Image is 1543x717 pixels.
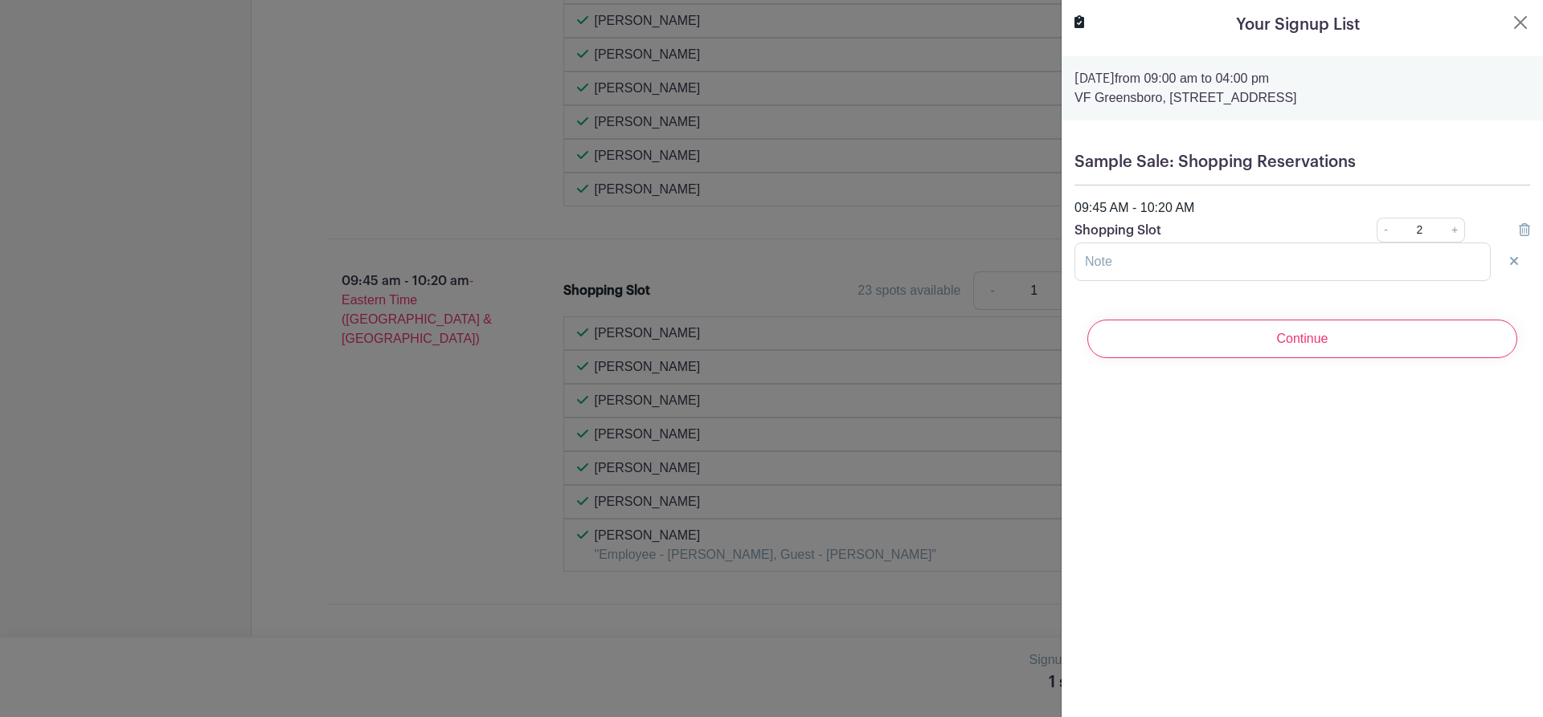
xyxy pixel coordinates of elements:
p: Shopping Slot [1074,221,1332,240]
strong: [DATE] [1074,72,1115,85]
h5: Your Signup List [1236,13,1360,37]
div: 09:45 AM - 10:20 AM [1065,198,1540,218]
p: VF Greensboro, [STREET_ADDRESS] [1074,88,1530,108]
p: from 09:00 am to 04:00 pm [1074,69,1530,88]
button: Close [1511,13,1530,32]
input: Continue [1087,320,1517,358]
h5: Sample Sale: Shopping Reservations [1074,153,1530,172]
a: + [1445,218,1465,242]
input: Note [1074,242,1491,281]
a: - [1377,218,1394,242]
